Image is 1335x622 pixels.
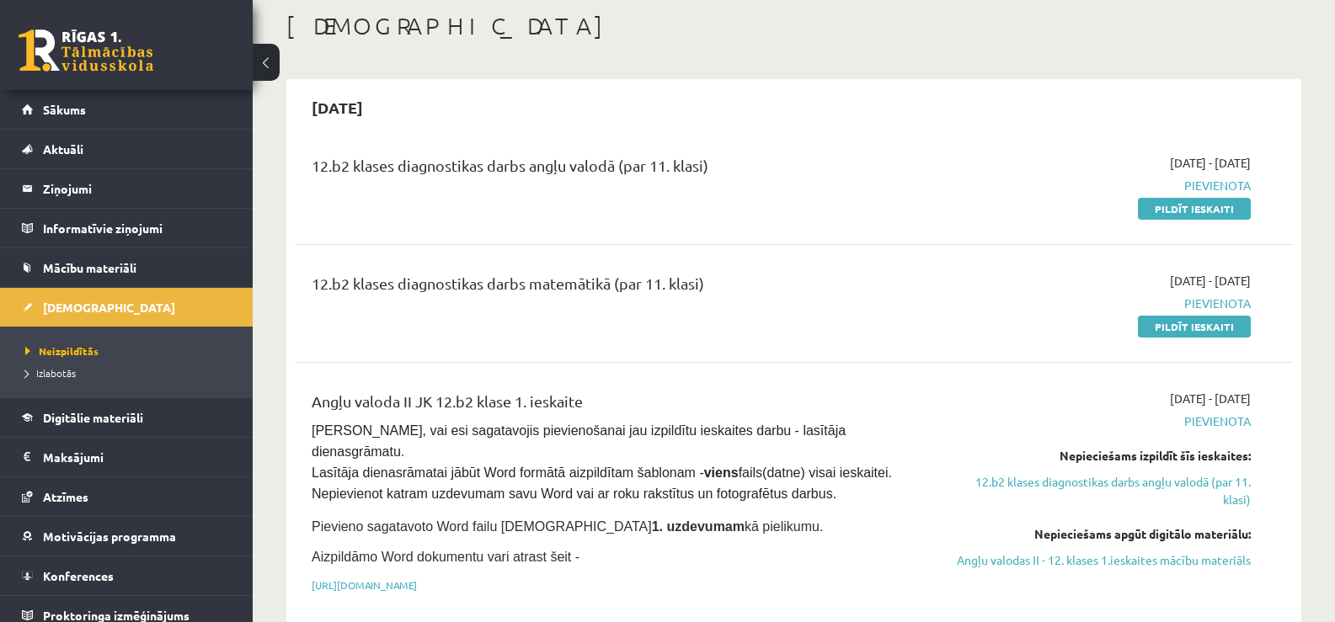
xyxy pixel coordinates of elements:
[312,154,929,185] div: 12.b2 klases diagnostikas darbs angļu valodā (par 11. klasi)
[295,88,380,127] h2: [DATE]
[954,177,1251,194] span: Pievienota
[1170,154,1251,172] span: [DATE] - [DATE]
[25,366,76,380] span: Izlabotās
[954,473,1251,508] a: 12.b2 klases diagnostikas darbs angļu valodā (par 11. klasi)
[1170,272,1251,290] span: [DATE] - [DATE]
[22,169,232,208] a: Ziņojumi
[312,519,823,534] span: Pievieno sagatavoto Word failu [DEMOGRAPHIC_DATA] kā pielikumu.
[312,550,579,564] span: Aizpildāmo Word dokumentu vari atrast šeit -
[43,568,114,583] span: Konferences
[43,489,88,504] span: Atzīmes
[312,578,417,592] a: [URL][DOMAIN_NAME]
[22,209,232,247] a: Informatīvie ziņojumi
[43,529,176,544] span: Motivācijas programma
[25,344,99,358] span: Neizpildītās
[22,438,232,476] a: Maksājumi
[43,410,143,425] span: Digitālie materiāli
[22,288,232,327] a: [DEMOGRAPHIC_DATA]
[22,130,232,168] a: Aktuāli
[704,465,739,480] strong: viens
[22,90,232,129] a: Sākums
[1138,198,1251,220] a: Pildīt ieskaiti
[954,447,1251,465] div: Nepieciešams izpildīt šīs ieskaites:
[312,423,895,501] span: [PERSON_NAME], vai esi sagatavojis pievienošanai jau izpildītu ieskaites darbu - lasītāja dienasg...
[22,248,232,287] a: Mācību materiāli
[22,398,232,437] a: Digitālie materiāli
[312,390,929,421] div: Angļu valoda II JK 12.b2 klase 1. ieskaite
[1170,390,1251,407] span: [DATE] - [DATE]
[43,260,136,275] span: Mācību materiāli
[22,477,232,516] a: Atzīmes
[43,300,175,315] span: [DEMOGRAPHIC_DATA]
[19,29,153,72] a: Rīgas 1. Tālmācības vidusskola
[954,412,1251,430] span: Pievienota
[43,102,86,117] span: Sākums
[43,141,83,157] span: Aktuāli
[954,295,1251,312] span: Pievienota
[1138,316,1251,338] a: Pildīt ieskaiti
[22,517,232,556] a: Motivācijas programma
[25,365,236,380] a: Izlabotās
[652,519,745,534] strong: 1. uzdevumam
[43,438,232,476] legend: Maksājumi
[954,551,1251,569] a: Angļu valodas II - 12. klases 1.ieskaites mācību materiāls
[25,343,236,359] a: Neizpildītās
[43,169,232,208] legend: Ziņojumi
[286,12,1301,40] h1: [DEMOGRAPHIC_DATA]
[312,272,929,303] div: 12.b2 klases diagnostikas darbs matemātikā (par 11. klasi)
[22,556,232,595] a: Konferences
[43,209,232,247] legend: Informatīvie ziņojumi
[954,525,1251,543] div: Nepieciešams apgūt digitālo materiālu:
